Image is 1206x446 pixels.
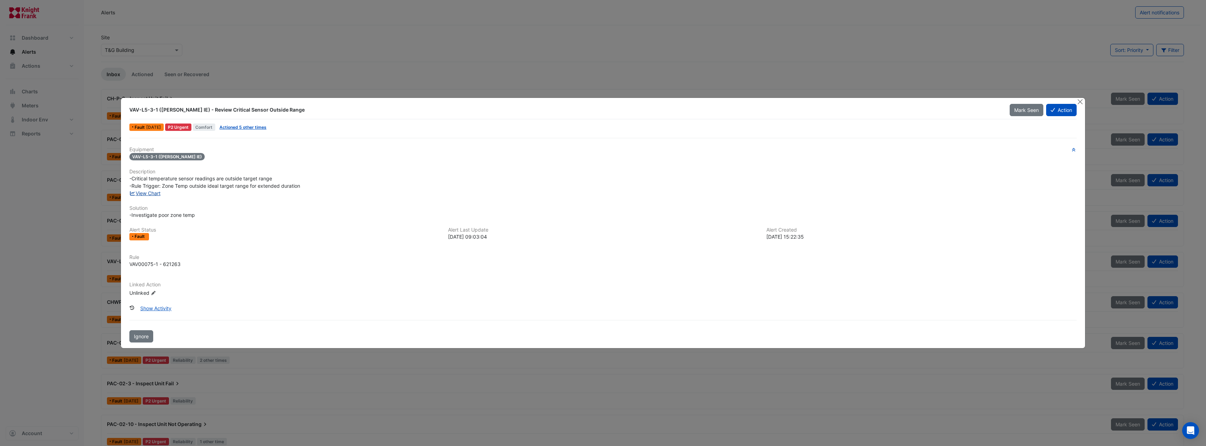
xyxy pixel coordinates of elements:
[129,205,1077,211] h6: Solution
[129,190,161,196] a: View Chart
[1010,104,1043,116] button: Mark Seen
[129,147,1077,153] h6: Equipment
[766,233,1077,240] div: [DATE] 15:22:35
[146,125,161,130] span: Wed 08-Oct-2025 09:03 AEDT
[129,227,440,233] h6: Alert Status
[129,289,214,296] div: Unlinked
[151,290,156,295] fa-icon: Edit Linked Action
[219,125,266,130] a: Actioned 5 other times
[193,124,216,131] span: Comfort
[129,282,1077,288] h6: Linked Action
[129,153,205,160] span: VAV-L5-3-1 ([PERSON_NAME] IE)
[136,302,176,314] button: Show Activity
[448,227,758,233] h6: Alert Last Update
[1076,98,1084,105] button: Close
[766,227,1077,233] h6: Alert Created
[129,175,300,189] span: -Critical temperature sensor readings are outside target range -Rule Trigger: Zone Temp outside i...
[129,212,195,218] span: -Investigate poor zone temp
[135,234,146,239] span: Fault
[129,169,1077,175] h6: Description
[129,260,181,268] div: VAV00075-1 - 621263
[129,330,153,342] button: Ignore
[1046,104,1077,116] button: Action
[134,333,149,339] span: Ignore
[1182,422,1199,439] div: Open Intercom Messenger
[448,233,758,240] div: [DATE] 09:03:04
[1014,107,1039,113] span: Mark Seen
[165,124,191,131] div: P2 Urgent
[129,106,1001,113] div: VAV-L5-3-1 ([PERSON_NAME] IE) - Review Critical Sensor Outside Range
[135,125,146,129] span: Fault
[129,254,1077,260] h6: Rule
